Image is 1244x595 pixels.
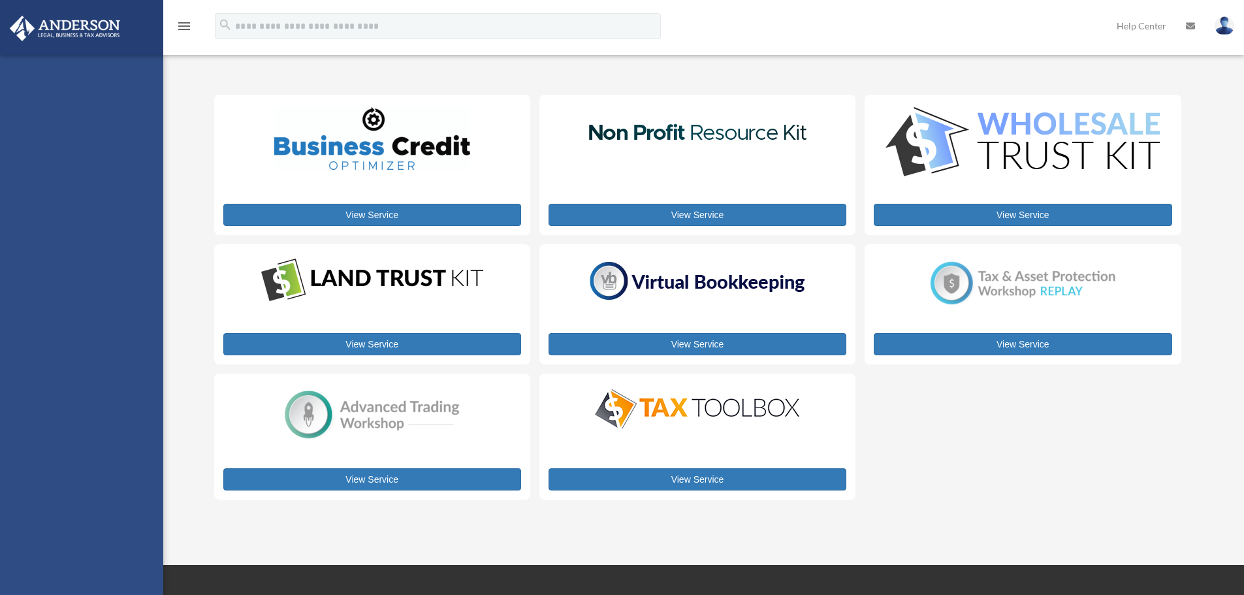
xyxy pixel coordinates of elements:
[176,18,192,34] i: menu
[223,468,521,490] a: View Service
[549,468,846,490] a: View Service
[218,18,232,32] i: search
[6,16,124,41] img: Anderson Advisors Platinum Portal
[223,204,521,226] a: View Service
[874,204,1172,226] a: View Service
[874,333,1172,355] a: View Service
[1215,16,1234,35] img: User Pic
[223,333,521,355] a: View Service
[176,23,192,34] a: menu
[549,333,846,355] a: View Service
[549,204,846,226] a: View Service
